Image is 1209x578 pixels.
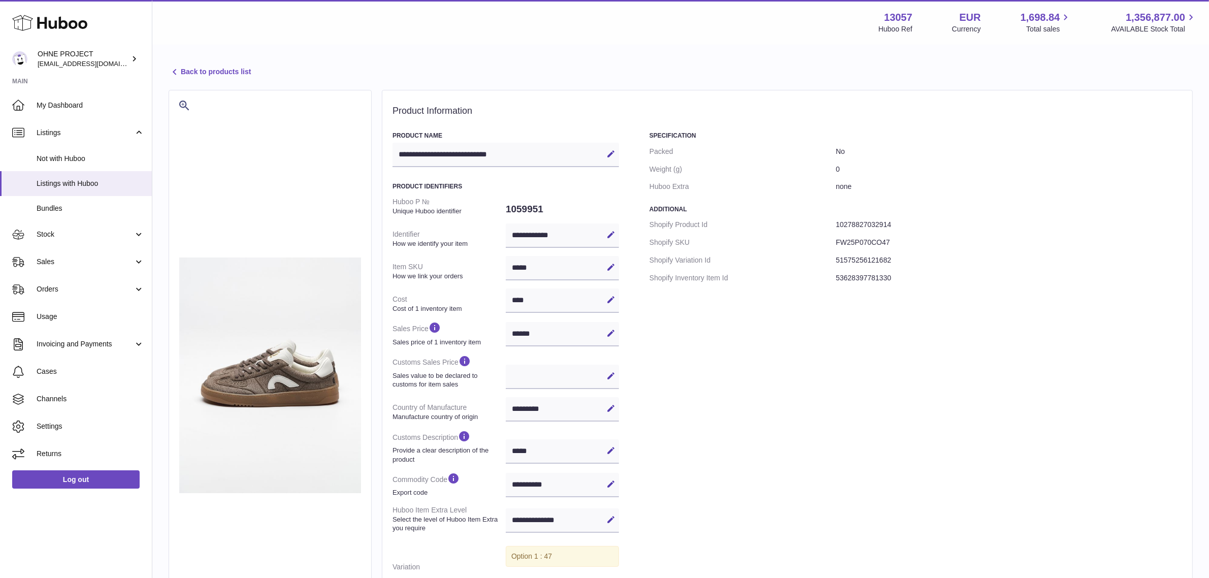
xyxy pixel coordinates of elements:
[393,207,503,216] strong: Unique Huboo identifier
[38,49,129,69] div: OHNE PROJECT
[393,488,503,497] strong: Export code
[37,101,144,110] span: My Dashboard
[1021,11,1060,24] span: 1,698.84
[836,216,1182,234] dd: 10278827032914
[393,106,1182,117] h2: Product Information
[649,160,836,178] dt: Weight (g)
[37,284,134,294] span: Orders
[37,230,134,239] span: Stock
[393,182,619,190] h3: Product Identifiers
[649,234,836,251] dt: Shopify SKU
[393,239,503,248] strong: How we identify your item
[649,132,1182,140] h3: Specification
[37,204,144,213] span: Bundles
[393,258,506,284] dt: Item SKU
[959,11,981,24] strong: EUR
[393,338,503,347] strong: Sales price of 1 inventory item
[836,160,1182,178] dd: 0
[393,317,506,350] dt: Sales Price
[12,51,27,67] img: internalAdmin-13057@internal.huboo.com
[836,269,1182,287] dd: 53628397781330
[393,272,503,281] strong: How we link your orders
[649,143,836,160] dt: Packed
[393,226,506,252] dt: Identifier
[393,468,506,501] dt: Commodity Code
[37,128,134,138] span: Listings
[1111,24,1197,34] span: AVAILABLE Stock Total
[506,199,619,220] dd: 1059951
[1111,11,1197,34] a: 1,356,877.00 AVAILABLE Stock Total
[37,422,144,431] span: Settings
[393,426,506,468] dt: Customs Description
[393,501,506,537] dt: Huboo Item Extra Level
[393,412,503,422] strong: Manufacture country of origin
[393,304,503,313] strong: Cost of 1 inventory item
[393,446,503,464] strong: Provide a clear description of the product
[169,66,251,78] a: Back to products list
[836,178,1182,196] dd: none
[37,257,134,267] span: Sales
[38,59,149,68] span: [EMAIL_ADDRESS][DOMAIN_NAME]
[649,205,1182,213] h3: Additional
[12,470,140,489] a: Log out
[37,367,144,376] span: Cases
[37,179,144,188] span: Listings with Huboo
[393,371,503,389] strong: Sales value to be declared to customs for item sales
[878,24,912,34] div: Huboo Ref
[1021,11,1072,34] a: 1,698.84 Total sales
[393,193,506,219] dt: Huboo P №
[179,258,361,494] img: 130571759657753.jpg
[1026,24,1071,34] span: Total sales
[37,394,144,404] span: Channels
[649,178,836,196] dt: Huboo Extra
[649,251,836,269] dt: Shopify Variation Id
[1126,11,1185,24] span: 1,356,877.00
[393,132,619,140] h3: Product Name
[37,312,144,322] span: Usage
[836,251,1182,269] dd: 51575256121682
[836,143,1182,160] dd: No
[37,154,144,164] span: Not with Huboo
[393,515,503,533] strong: Select the level of Huboo Item Extra you require
[506,546,619,567] div: Option 1 : 47
[37,449,144,459] span: Returns
[952,24,981,34] div: Currency
[393,350,506,393] dt: Customs Sales Price
[836,234,1182,251] dd: FW25P070CO47
[649,216,836,234] dt: Shopify Product Id
[649,269,836,287] dt: Shopify Inventory Item Id
[37,339,134,349] span: Invoicing and Payments
[393,558,506,576] dt: Variation
[393,291,506,317] dt: Cost
[393,399,506,425] dt: Country of Manufacture
[884,11,912,24] strong: 13057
